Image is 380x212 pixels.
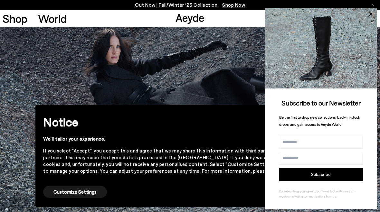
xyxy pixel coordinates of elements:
span: Be the first to shop new collections, back-in-stock drops, and gain access to Aeyde World. [279,115,360,127]
button: Subscribe [279,168,363,181]
button: Customize Settings [43,186,107,198]
div: If you select "Accept", you accept this and agree that we may share this information with third p... [43,147,327,174]
div: We'll tailor your experience. [43,135,327,142]
h2: Notice [43,114,327,130]
a: Terms & Conditions [321,189,346,193]
a: Aeyde [176,11,204,24]
a: Shop [3,13,27,24]
span: By subscribing, you agree to our [279,189,321,193]
p: Out Now | Fall/Winter ‘25 Collection [135,1,245,9]
span: Navigate to /collections/new-in [222,2,245,8]
img: 2a6287a1333c9a56320fd6e7b3c4a9a9.jpg [265,8,377,88]
span: Subscribe to our Newsletter [281,99,361,107]
a: World [38,13,67,24]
